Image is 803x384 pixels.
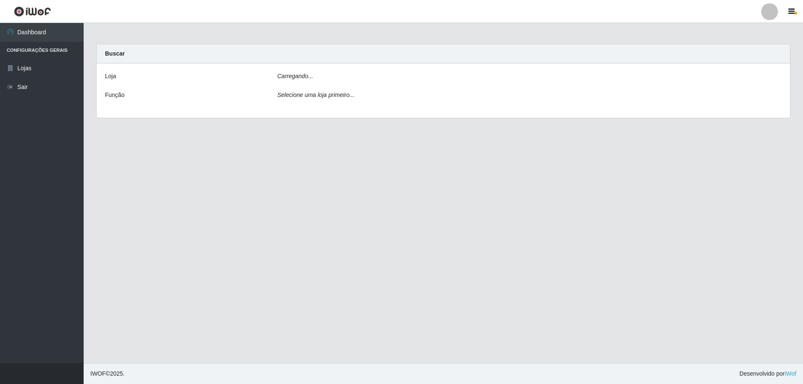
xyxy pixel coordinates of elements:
label: Loja [105,72,116,81]
span: IWOF [90,370,106,377]
label: Função [105,91,125,99]
strong: Buscar [105,50,125,57]
i: Selecione uma loja primeiro... [277,92,354,98]
img: CoreUI Logo [14,6,51,17]
span: Desenvolvido por [739,369,796,378]
i: Carregando... [277,73,313,79]
a: iWof [785,370,796,377]
span: © 2025 . [90,369,125,378]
